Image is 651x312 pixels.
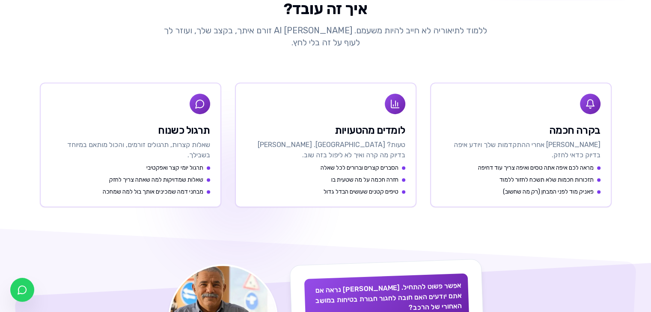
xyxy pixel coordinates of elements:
[40,0,612,18] h2: איך זה עובד?
[499,176,594,184] span: תזכורות חכמות שלא תשכח לחזור ללמוד
[146,164,203,172] span: תרגול יומי קצר ואפקטיבי
[51,124,210,137] div: תרגול כשנוח
[109,176,203,184] span: שאלות שמדויקות למה שאתה צריך לחזק
[331,176,398,184] span: חזרה חכמה על מה שטעית בו
[324,188,398,196] span: טיפים קטנים שעושים הבדל גדול
[246,140,405,160] div: טעות? [GEOGRAPHIC_DATA]. [PERSON_NAME] בדיוק מה קרה ואיך לא ליפול בזה שוב.
[10,278,34,302] a: צ'אט בוואטסאפ
[503,188,594,196] span: פאניק מוד לפני המבחן (רק מה שחשוב)
[51,140,210,160] div: שאלות קצרות, תרגולים זורמים, והכול מותאם במיוחד בשבילך.
[441,124,600,137] div: בקרה חכמה
[103,188,203,196] span: מבחני דמה שמכינים אותך בול למה שמחכה
[246,124,405,137] div: לומדים מהטעויות
[321,164,398,172] span: הסברים קצרים וברורים לכל שאלה
[161,24,490,48] p: ללמוד לתיאוריה לא חייב להיות משעמם. [PERSON_NAME] AI זורם איתך, בקצב שלך, ועוזר לך לעוף על זה בלי...
[478,164,594,172] span: מראה לכם איפה אתה טסים ואיפה צריך עוד דחיפה
[441,140,600,160] div: [PERSON_NAME] אחרי ההתקדמות שלך ויודע איפה בדיוק כדאי לחזק.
